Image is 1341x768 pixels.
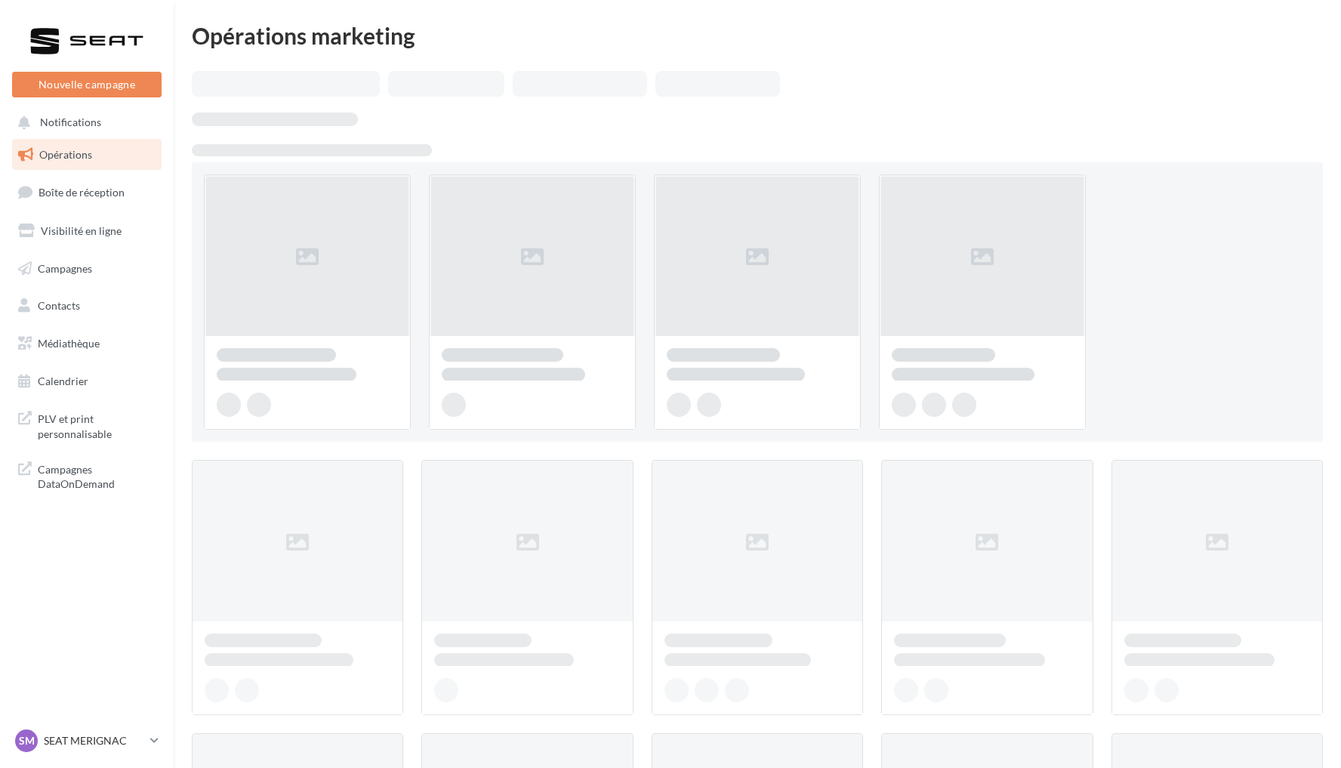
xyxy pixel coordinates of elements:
[12,72,162,97] button: Nouvelle campagne
[38,299,80,312] span: Contacts
[9,328,165,359] a: Médiathèque
[38,409,156,441] span: PLV et print personnalisable
[19,733,35,748] span: SM
[9,290,165,322] a: Contacts
[9,365,165,397] a: Calendrier
[9,215,165,247] a: Visibilité en ligne
[40,116,101,129] span: Notifications
[38,459,156,492] span: Campagnes DataOnDemand
[192,24,1323,47] div: Opérations marketing
[38,375,88,387] span: Calendrier
[9,139,165,171] a: Opérations
[9,253,165,285] a: Campagnes
[41,224,122,237] span: Visibilité en ligne
[44,733,144,748] p: SEAT MERIGNAC
[38,261,92,274] span: Campagnes
[9,453,165,498] a: Campagnes DataOnDemand
[9,176,165,208] a: Boîte de réception
[38,337,100,350] span: Médiathèque
[9,403,165,447] a: PLV et print personnalisable
[39,148,92,161] span: Opérations
[39,186,125,199] span: Boîte de réception
[12,726,162,755] a: SM SEAT MERIGNAC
